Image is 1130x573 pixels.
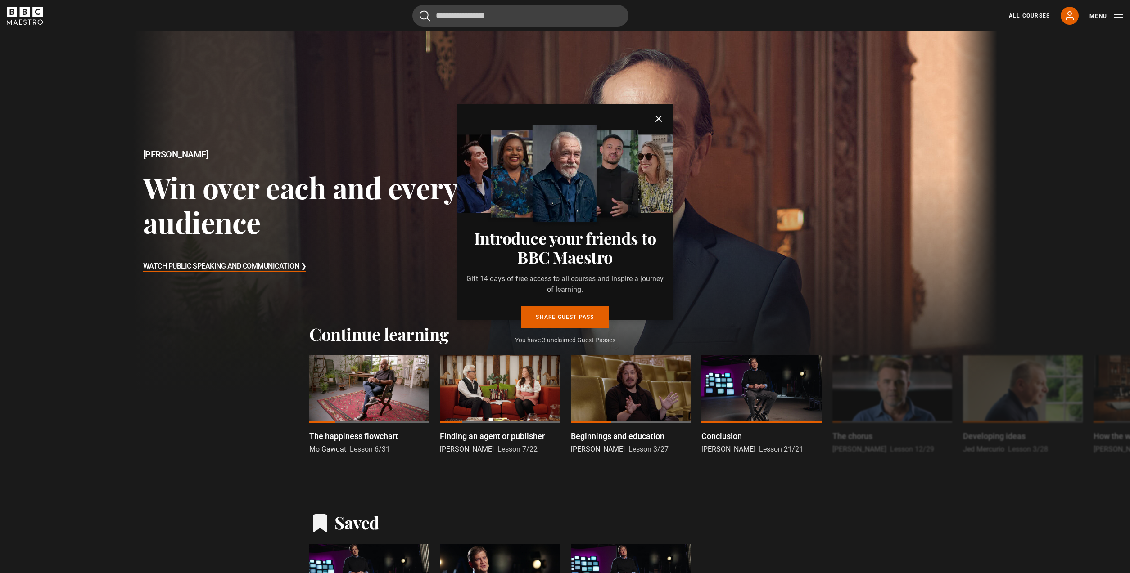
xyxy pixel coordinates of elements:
span: Mo Gawdat [309,445,346,453]
h3: Introduce your friends to BBC Maestro [464,228,666,266]
a: The chorus [PERSON_NAME] Lesson 12/29 [832,355,952,455]
h3: Watch Public Speaking and Communication ❯ [143,260,307,273]
span: [PERSON_NAME] [701,445,755,453]
p: Conclusion [701,430,742,442]
a: Conclusion [PERSON_NAME] Lesson 21/21 [701,355,821,455]
h2: [PERSON_NAME] [143,149,479,160]
a: [PERSON_NAME] Win over each and every audience Watch Public Speaking and Communication ❯ [133,31,997,391]
h2: Saved [334,512,380,533]
p: You have 3 unclaimed Guest Passes [464,336,666,345]
p: The chorus [832,430,872,442]
span: Lesson 3/28 [1008,445,1048,453]
a: Beginnings and education [PERSON_NAME] Lesson 3/27 [571,355,691,455]
h3: Win over each and every audience [143,170,479,240]
span: Jed Mercurio [963,445,1004,453]
span: Lesson 3/27 [628,445,669,453]
a: Finding an agent or publisher [PERSON_NAME] Lesson 7/22 [440,355,560,455]
span: [PERSON_NAME] [832,445,886,453]
span: [PERSON_NAME] [571,445,625,453]
p: Gift 14 days of free access to all courses and inspire a journey of learning. [464,273,666,295]
span: Lesson 12/29 [890,445,934,453]
a: The happiness flowchart Mo Gawdat Lesson 6/31 [309,355,429,455]
h2: Continue learning [309,324,821,345]
span: Lesson 6/31 [350,445,390,453]
p: Developing ideas [963,430,1026,442]
input: Search [412,5,628,27]
button: Toggle navigation [1089,12,1123,21]
a: All Courses [1009,12,1050,20]
svg: BBC Maestro [7,7,43,25]
a: Share guest pass [521,306,608,328]
span: Lesson 7/22 [497,445,538,453]
a: Developing ideas Jed Mercurio Lesson 3/28 [963,355,1083,455]
p: Beginnings and education [571,430,664,442]
p: The happiness flowchart [309,430,398,442]
p: Finding an agent or publisher [440,430,545,442]
button: Submit the search query [420,10,430,22]
span: Lesson 21/21 [759,445,803,453]
span: [PERSON_NAME] [440,445,494,453]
